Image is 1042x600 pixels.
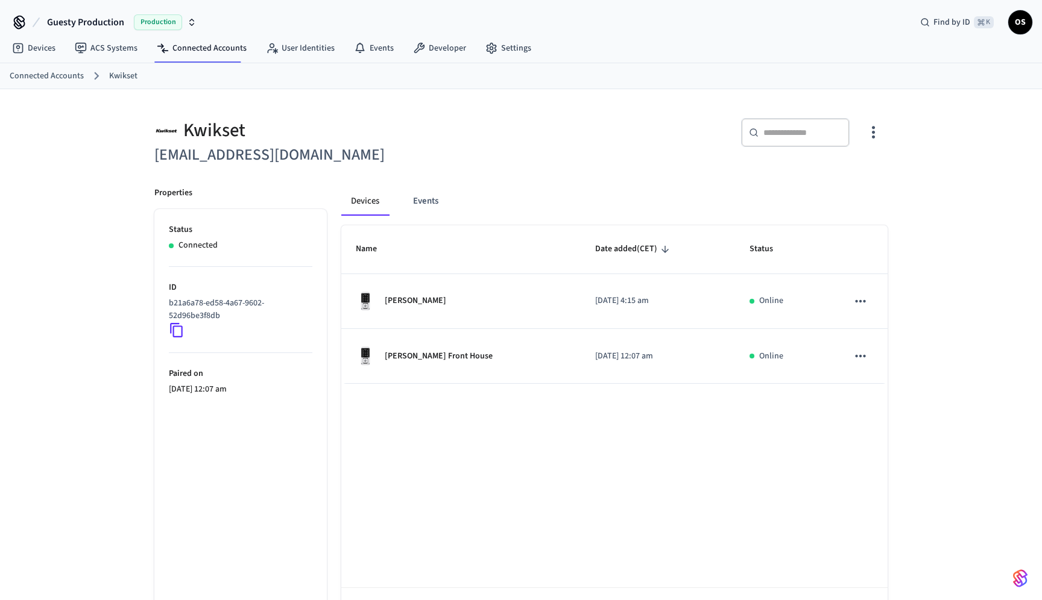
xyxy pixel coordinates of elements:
a: Connected Accounts [10,70,84,83]
h6: [EMAIL_ADDRESS][DOMAIN_NAME] [154,143,514,167]
a: Kwikset [109,70,137,83]
p: Properties [154,187,192,199]
p: [PERSON_NAME] Front House [385,350,493,363]
span: ⌘ K [974,16,994,28]
img: Kwikset Logo, Square [154,118,178,143]
p: Online [759,350,783,363]
a: ACS Systems [65,37,147,59]
p: Online [759,295,783,307]
p: Connected [178,239,218,252]
img: Kwikset Halo Touchscreen Wifi Enabled Smart Lock, Polished Chrome, Front [356,292,375,311]
p: Status [169,223,312,236]
span: Name [356,240,393,258]
a: Settings [476,37,541,59]
p: Paired on [169,367,312,380]
div: Find by ID⌘ K [911,11,1003,33]
table: sticky table [341,225,888,384]
div: connected account tabs [341,187,888,216]
button: Devices [341,187,389,216]
span: Guesty Production [47,15,124,30]
a: Developer [403,37,476,59]
span: Find by ID [933,16,970,28]
a: Events [344,37,403,59]
img: Kwikset Halo Touchscreen Wifi Enabled Smart Lock, Polished Chrome, Front [356,346,375,366]
button: Events [403,187,448,216]
span: Status [750,240,789,258]
p: [DATE] 4:15 am [595,295,721,307]
p: [DATE] 12:07 am [169,383,312,396]
span: Production [134,14,182,30]
span: OS [1009,11,1031,33]
button: OS [1008,10,1032,34]
a: User Identities [256,37,344,59]
div: Kwikset [154,118,514,143]
p: [PERSON_NAME] [385,295,446,307]
img: SeamLogoGradient.69752ec5.svg [1013,569,1028,588]
a: Connected Accounts [147,37,256,59]
p: [DATE] 12:07 am [595,350,721,363]
a: Devices [2,37,65,59]
p: ID [169,281,312,294]
span: Date added(CET) [595,240,673,258]
p: b21a6a78-ed58-4a67-9602-52d96be3f8db [169,297,308,322]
